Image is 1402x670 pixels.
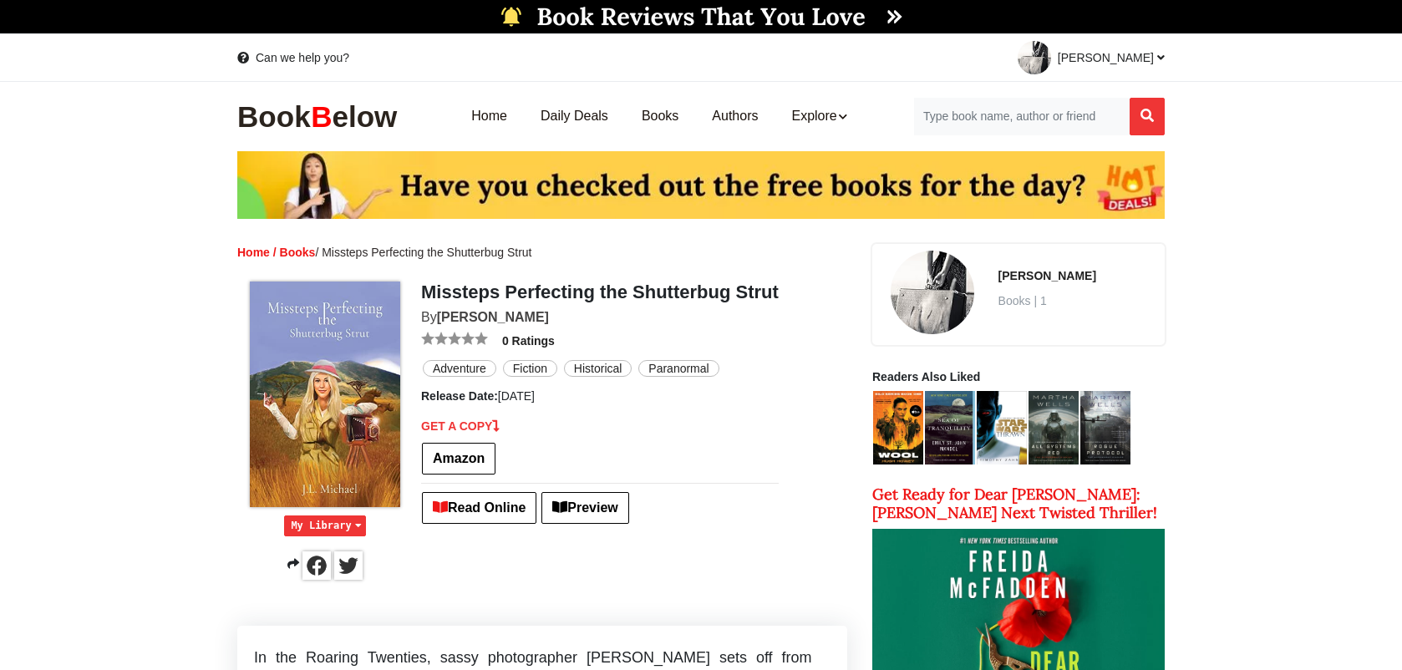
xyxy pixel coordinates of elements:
[237,151,1165,219] img: Todays Hot Deals
[1058,51,1165,64] span: [PERSON_NAME]
[421,388,779,404] li: [DATE]
[873,391,923,464] img: Wool
[455,90,524,143] a: Home
[524,90,625,143] a: Daily Deals
[287,557,299,571] span: Share on social media
[421,309,779,325] h2: By
[1130,98,1165,135] button: Search
[891,251,974,334] img: J.L. Michael
[925,391,975,464] img: Sea of Tranquility
[502,334,555,348] a: 0 Ratings
[695,90,775,143] a: Authors
[421,282,779,303] h1: Missteps Perfecting the Shutterbug Strut
[977,391,1027,464] img: Thrawn (Star Wars)
[872,485,1165,521] h2: Get Ready for Dear [PERSON_NAME]: [PERSON_NAME] Next Twisted Thriller!
[334,551,363,580] img: twitter black squer icon
[638,360,719,377] a: Paranormal
[237,246,270,259] a: Home
[564,360,632,377] a: Historical
[421,389,498,403] b: Release Date:
[315,246,531,259] span: / Missteps Perfecting the Shutterbug Strut
[334,557,363,571] a: Share on Twitter
[625,90,695,143] a: Books
[422,443,495,475] a: Amazon
[998,269,1096,282] a: [PERSON_NAME]
[998,292,1162,309] span: Books | 1
[250,282,400,507] img: Missteps Perfecting the Shutterbug Strut
[775,90,863,143] a: Explore
[422,492,536,524] a: Read Online
[1029,391,1079,464] img: All Systems Red
[1080,391,1130,464] img: Rogue Protocol
[872,485,1165,631] a: Get Ready for Dear [PERSON_NAME]: [PERSON_NAME] Next Twisted Thriller!
[913,98,1130,135] input: Search for Books
[421,418,779,434] p: GET A COPY
[872,370,1165,384] h2: Readers Also Liked
[1018,41,1051,74] img: 1757506279.jpg
[437,310,549,324] a: [PERSON_NAME]
[302,557,331,571] a: Share on Facebook
[541,492,628,524] span: Preview
[302,551,331,580] img: facebook black squer icon
[237,49,349,66] a: Can we help you?
[503,360,557,377] a: Fiction
[273,246,316,259] a: / Books
[237,99,404,134] img: BookBelow Logo
[284,515,365,536] button: My Library
[1004,34,1165,81] a: [PERSON_NAME]
[423,360,496,377] a: Adventure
